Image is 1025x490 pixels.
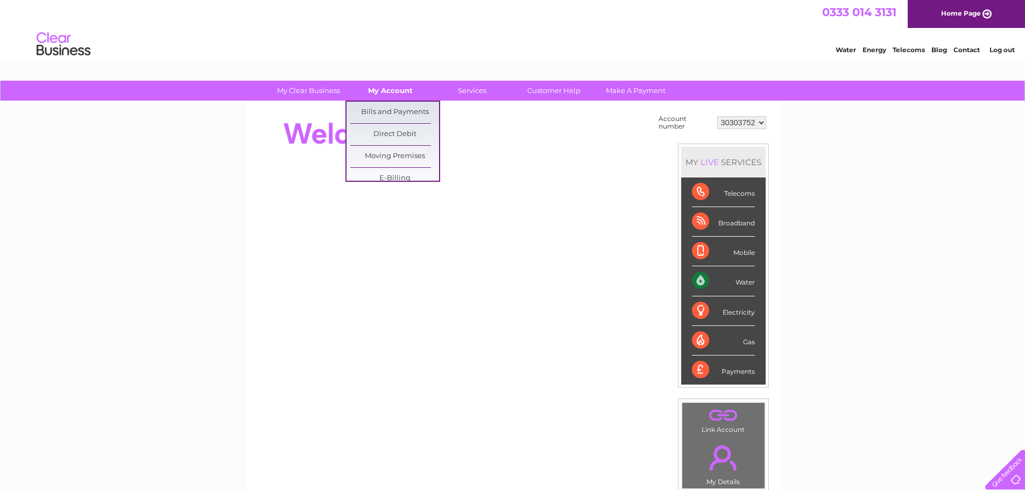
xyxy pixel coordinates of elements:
div: LIVE [698,157,721,167]
a: 0333 014 3131 [822,5,896,19]
div: Gas [692,326,755,356]
a: Water [836,46,856,54]
div: Water [692,266,755,296]
td: Link Account [682,402,765,436]
div: Payments [692,356,755,385]
img: logo.png [36,28,91,61]
a: Blog [931,46,947,54]
a: . [685,439,762,477]
div: Telecoms [692,177,755,207]
a: Customer Help [510,81,598,101]
div: MY SERVICES [681,147,766,177]
a: Make A Payment [591,81,680,101]
a: Energy [863,46,886,54]
div: Clear Business is a trading name of Verastar Limited (registered in [GEOGRAPHIC_DATA] No. 3667643... [259,6,767,52]
a: Log out [989,46,1015,54]
td: My Details [682,436,765,489]
a: Telecoms [893,46,925,54]
a: Direct Debit [350,124,439,145]
div: Electricity [692,296,755,326]
a: My Clear Business [264,81,353,101]
a: . [685,406,762,424]
a: Services [428,81,517,101]
td: Account number [656,112,715,133]
div: Mobile [692,237,755,266]
a: Moving Premises [350,146,439,167]
div: Broadband [692,207,755,237]
a: My Account [346,81,435,101]
a: E-Billing [350,168,439,189]
a: Contact [953,46,980,54]
a: Bills and Payments [350,102,439,123]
